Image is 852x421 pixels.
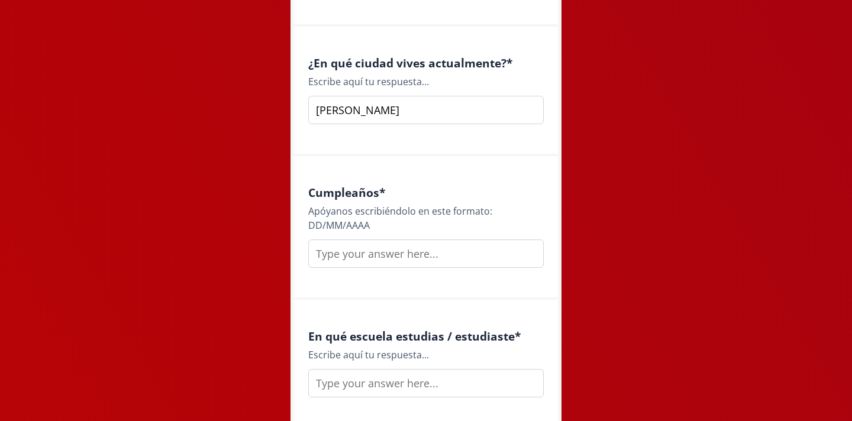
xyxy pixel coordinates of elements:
h4: ¿En qué ciudad vives actualmente? * [308,56,544,70]
h4: En qué escuela estudias / estudiaste * [308,329,544,343]
input: Type your answer here... [308,96,544,124]
div: Escribe aquí tu respuesta... [308,75,544,89]
h4: Cumpleaños * [308,186,544,199]
div: Escribe aquí tu respuesta... [308,348,544,362]
input: Type your answer here... [308,369,544,397]
input: Type your answer here... [308,239,544,268]
div: Apóyanos escribiéndolo en este formato: DD/MM/AAAA [308,204,544,232]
